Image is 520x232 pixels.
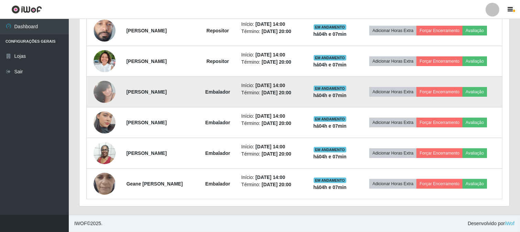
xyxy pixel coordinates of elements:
li: Término: [241,28,302,35]
time: [DATE] 14:00 [256,83,285,88]
strong: há 04 h e 07 min [313,123,347,129]
strong: Repositor [206,59,229,64]
time: [DATE] 20:00 [262,90,291,95]
button: Forçar Encerramento [416,56,463,66]
li: Término: [241,181,302,188]
strong: [PERSON_NAME] [126,59,166,64]
span: EM ANDAMENTO [314,55,346,61]
span: Desenvolvido por [468,220,514,227]
time: [DATE] 14:00 [256,144,285,149]
button: Adicionar Horas Extra [369,26,416,35]
li: Início: [241,82,302,89]
li: Término: [241,89,302,96]
strong: Embalador [205,150,230,156]
a: iWof [505,221,514,226]
button: Avaliação [463,179,487,189]
time: [DATE] 20:00 [262,29,291,34]
button: Forçar Encerramento [416,148,463,158]
strong: Embalador [205,181,230,187]
time: [DATE] 14:00 [256,21,285,27]
button: Forçar Encerramento [416,179,463,189]
span: EM ANDAMENTO [314,116,346,122]
li: Início: [241,113,302,120]
li: Início: [241,174,302,181]
button: Adicionar Horas Extra [369,179,416,189]
strong: há 04 h e 07 min [313,62,347,67]
button: Adicionar Horas Extra [369,148,416,158]
span: EM ANDAMENTO [314,86,346,91]
span: EM ANDAMENTO [314,147,346,152]
img: CoreUI Logo [11,5,42,14]
strong: há 04 h e 07 min [313,154,347,159]
strong: Embalador [205,89,230,95]
li: Término: [241,150,302,158]
button: Adicionar Horas Extra [369,56,416,66]
button: Avaliação [463,56,487,66]
span: EM ANDAMENTO [314,24,346,30]
span: EM ANDAMENTO [314,178,346,183]
strong: [PERSON_NAME] [126,28,166,33]
button: Forçar Encerramento [416,26,463,35]
img: 1745421855441.jpeg [94,6,116,55]
time: [DATE] 14:00 [256,52,285,57]
li: Início: [241,21,302,28]
button: Avaliação [463,148,487,158]
time: [DATE] 20:00 [262,120,291,126]
span: © 2025 . [74,220,102,227]
strong: [PERSON_NAME] [126,89,166,95]
img: 1735236276085.jpeg [94,103,116,142]
strong: há 04 h e 07 min [313,184,347,190]
button: Avaliação [463,87,487,97]
button: Avaliação [463,118,487,127]
span: IWOF [74,221,87,226]
strong: Repositor [206,28,229,33]
strong: Geane [PERSON_NAME] [126,181,183,187]
img: 1706050148347.jpeg [94,77,116,106]
time: [DATE] 20:00 [262,151,291,157]
button: Forçar Encerramento [416,87,463,97]
button: Avaliação [463,26,487,35]
strong: [PERSON_NAME] [126,150,166,156]
button: Adicionar Horas Extra [369,87,416,97]
img: 1749753649914.jpeg [94,46,116,76]
li: Término: [241,120,302,127]
strong: Embalador [205,120,230,125]
li: Término: [241,59,302,66]
li: Início: [241,143,302,150]
time: [DATE] 20:00 [262,182,291,187]
time: [DATE] 14:00 [256,175,285,180]
button: Forçar Encerramento [416,118,463,127]
time: [DATE] 14:00 [256,113,285,119]
button: Adicionar Horas Extra [369,118,416,127]
li: Início: [241,51,302,59]
strong: há 04 h e 07 min [313,31,347,37]
strong: há 04 h e 07 min [313,93,347,98]
time: [DATE] 20:00 [262,59,291,65]
img: 1747866789460.jpeg [94,138,116,168]
strong: [PERSON_NAME] [126,120,166,125]
img: 1753810030739.jpeg [94,159,116,208]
